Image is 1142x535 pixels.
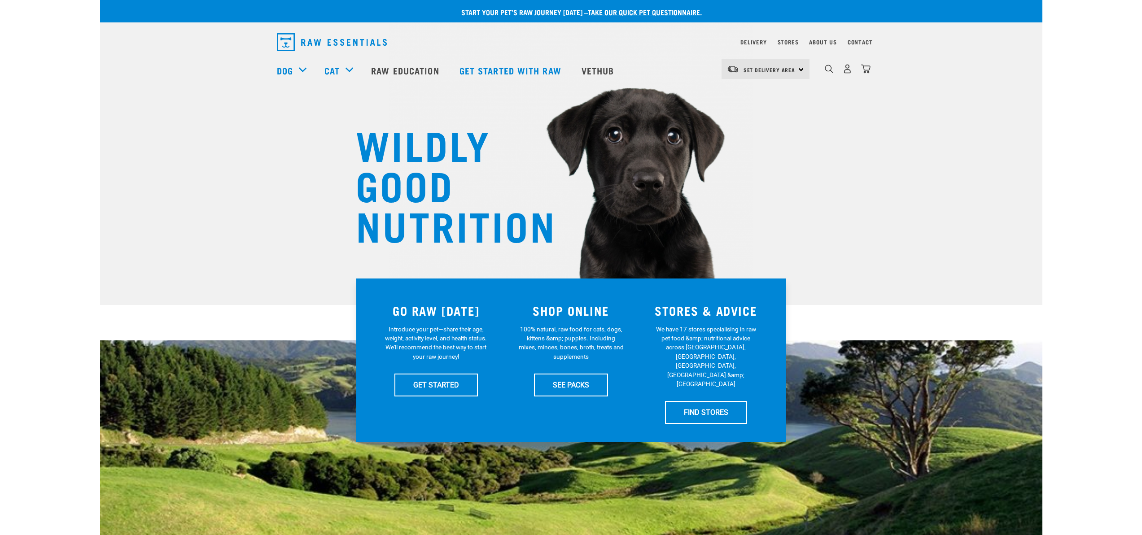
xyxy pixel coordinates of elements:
h3: STORES & ADVICE [644,304,768,318]
a: take our quick pet questionnaire. [588,10,702,14]
h1: WILDLY GOOD NUTRITION [356,123,535,244]
p: 100% natural, raw food for cats, dogs, kittens &amp; puppies. Including mixes, minces, bones, bro... [518,325,624,361]
a: FIND STORES [665,401,747,423]
a: GET STARTED [394,374,478,396]
a: Delivery [740,40,766,43]
nav: dropdown navigation [270,30,873,55]
a: About Us [809,40,836,43]
span: Set Delivery Area [744,68,796,71]
a: Get started with Raw [451,52,573,88]
p: We have 17 stores specialising in raw pet food &amp; nutritional advice across [GEOGRAPHIC_DATA],... [653,325,759,389]
h3: SHOP ONLINE [509,304,633,318]
a: Raw Education [362,52,450,88]
img: Raw Essentials Logo [277,33,387,51]
a: Cat [324,64,340,77]
a: Vethub [573,52,626,88]
img: van-moving.png [727,65,739,73]
a: Stores [778,40,799,43]
h3: GO RAW [DATE] [374,304,499,318]
img: home-icon-1@2x.png [825,65,833,73]
a: Dog [277,64,293,77]
img: home-icon@2x.png [861,64,871,74]
nav: dropdown navigation [100,52,1042,88]
img: user.png [843,64,852,74]
a: Contact [848,40,873,43]
a: SEE PACKS [534,374,608,396]
p: Introduce your pet—share their age, weight, activity level, and health status. We'll recommend th... [383,325,489,361]
p: Start your pet’s raw journey [DATE] – [107,7,1049,17]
